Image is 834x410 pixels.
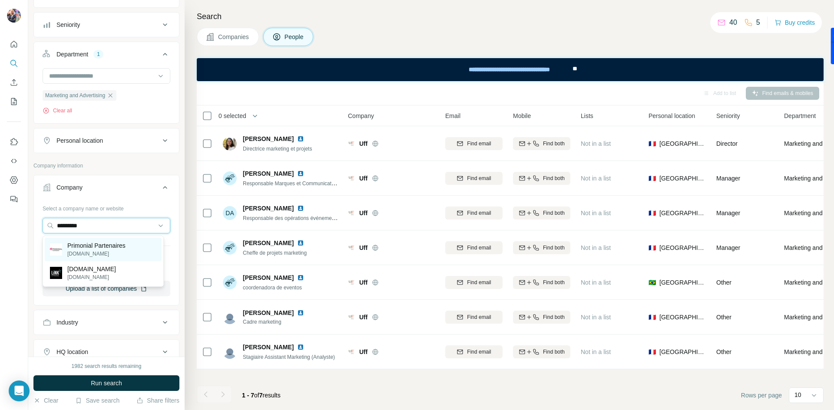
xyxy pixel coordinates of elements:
span: [GEOGRAPHIC_DATA] [659,174,706,183]
img: Avatar [7,9,21,23]
button: Run search [33,375,179,391]
img: LinkedIn logo [297,274,304,281]
img: Primonial Partenaires [50,243,62,256]
div: 1 [93,50,103,58]
img: Avatar [223,310,237,324]
span: Other [716,279,731,286]
button: Clear [33,396,58,405]
span: Other [716,348,731,355]
img: LinkedIn logo [297,135,304,142]
span: Other [716,314,731,321]
img: Logo of Uff [348,279,355,286]
button: Find both [513,276,570,289]
span: Responsable des opérations événementiel [243,214,341,221]
button: Find both [513,172,570,185]
button: Find email [445,276,503,289]
span: Rows per page [741,391,782,400]
span: 🇫🇷 [649,348,656,356]
img: Avatar [223,345,237,359]
span: Find email [467,209,491,217]
span: Not in a list [581,314,611,321]
span: 🇫🇷 [649,174,656,183]
div: Personal location [56,136,103,145]
span: Companies [218,33,250,41]
img: LinkedIn logo [297,344,304,351]
span: Stagiaire Assistant Marketing (Analyste) [243,354,335,360]
button: Find both [513,241,570,254]
span: [PERSON_NAME] [243,239,294,247]
span: Marketing and Advertising [45,92,105,99]
img: Logo of Uff [348,140,355,147]
button: Find both [513,311,570,324]
img: linkbyprimonial.com [50,267,62,279]
span: results [242,392,281,399]
img: Avatar [223,241,237,255]
div: Department [56,50,88,59]
span: Lists [581,112,593,120]
span: Find both [543,244,565,252]
img: Logo of Uff [348,314,355,321]
button: Enrich CSV [7,75,21,90]
span: People [285,33,304,41]
span: [GEOGRAPHIC_DATA] [659,209,706,217]
div: DA [223,206,237,220]
span: Uff [359,278,367,287]
span: coordenadora de eventos [243,285,302,291]
span: [PERSON_NAME] [243,343,294,351]
span: of [254,392,259,399]
span: Personal location [649,112,695,120]
div: Company [56,183,83,192]
img: Avatar [223,171,237,185]
span: [PERSON_NAME] [243,273,294,282]
span: Find both [543,140,565,148]
button: Seniority [34,14,179,35]
span: Uff [359,243,367,252]
span: 1 - 7 [242,392,254,399]
span: Run search [91,379,122,387]
span: 0 selected [218,112,246,120]
button: Department1 [34,44,179,68]
span: [GEOGRAPHIC_DATA] [659,313,706,321]
span: Seniority [716,112,740,120]
button: Find both [513,137,570,150]
button: Upload a list of companies [43,281,170,296]
img: Avatar [223,137,237,151]
button: Quick start [7,36,21,52]
span: Not in a list [581,244,611,251]
iframe: Banner [197,58,824,81]
img: LinkedIn logo [297,170,304,177]
span: Find both [543,348,565,356]
span: Responsable Marques et Communication Externe [243,180,358,187]
span: Manager [716,175,740,182]
button: HQ location [34,341,179,362]
span: 7 [259,392,263,399]
span: Director [716,140,738,147]
span: [PERSON_NAME] [243,134,294,143]
div: Open Intercom Messenger [9,380,30,401]
span: Find email [467,244,491,252]
h4: Search [197,10,824,23]
div: Industry [56,318,78,327]
span: 🇫🇷 [649,313,656,321]
button: Find both [513,345,570,358]
button: Search [7,56,21,71]
button: Use Surfe on LinkedIn [7,134,21,150]
button: Feedback [7,191,21,207]
div: 1982 search results remaining [72,362,142,370]
span: Mobile [513,112,531,120]
span: Not in a list [581,175,611,182]
span: [PERSON_NAME] [243,308,294,317]
img: LinkedIn logo [297,309,304,316]
img: Avatar [223,276,237,289]
button: Find email [445,345,503,358]
span: [GEOGRAPHIC_DATA] [659,243,706,252]
img: Logo of Uff [348,175,355,182]
span: Uff [359,209,367,217]
img: Logo of Uff [348,210,355,216]
img: Logo of Uff [348,348,355,355]
span: Uff [359,139,367,148]
span: 🇫🇷 [649,243,656,252]
p: Company information [33,162,179,170]
p: 10 [794,390,801,399]
button: Personal location [34,130,179,151]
